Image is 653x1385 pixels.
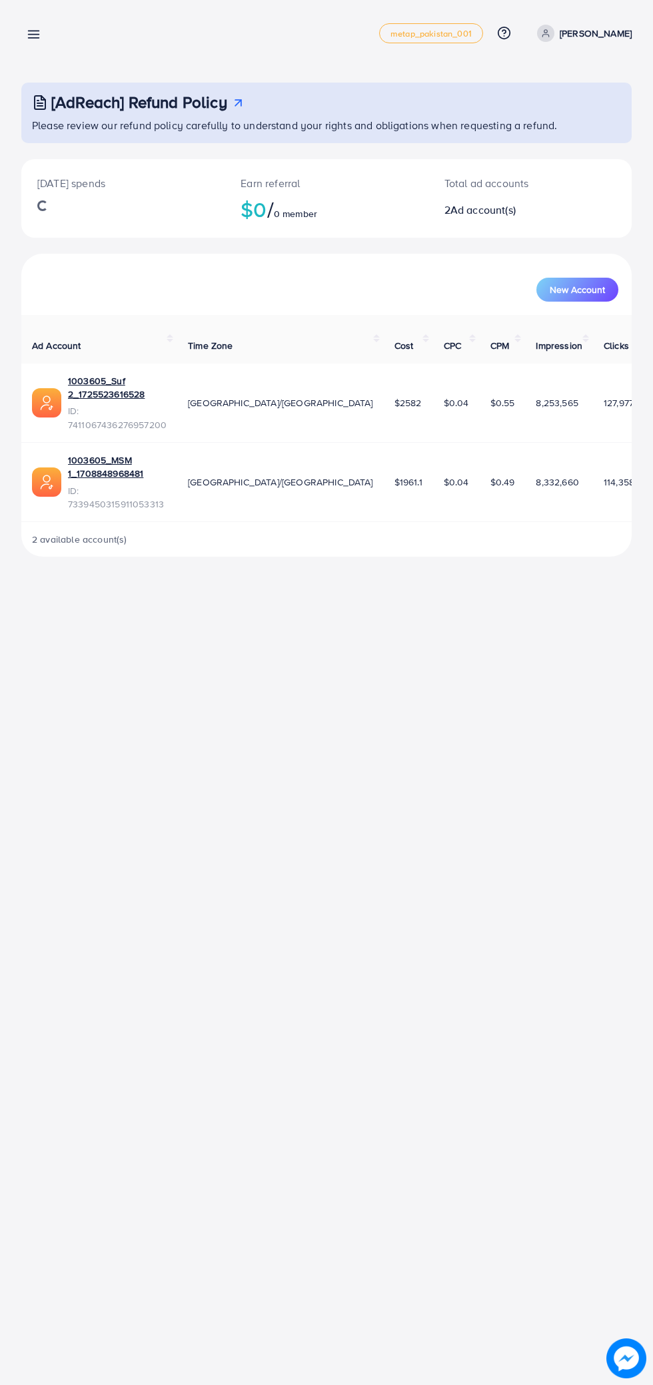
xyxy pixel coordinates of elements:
[37,175,209,191] p: [DATE] spends
[267,194,274,224] span: /
[450,202,516,217] span: Ad account(s)
[610,1342,643,1375] img: image
[68,404,167,431] span: ID: 7411067436276957200
[379,23,483,43] a: metap_pakistan_001
[536,475,578,489] span: 8,332,660
[394,396,422,410] span: $2582
[32,117,624,133] p: Please review our refund policy carefully to understand your rights and obligations when requesti...
[32,388,61,417] img: ic-ads-acc.e4c84228.svg
[444,396,469,410] span: $0.04
[394,339,414,352] span: Cost
[604,339,629,352] span: Clicks
[536,339,582,352] span: Impression
[490,475,515,489] span: $0.49
[32,533,127,546] span: 2 available account(s)
[32,467,61,497] img: ic-ads-acc.e4c84228.svg
[550,285,605,294] span: New Account
[241,175,412,191] p: Earn referral
[274,207,317,220] span: 0 member
[444,204,565,216] h2: 2
[604,475,634,489] span: 114,358
[444,475,469,489] span: $0.04
[390,29,472,38] span: metap_pakistan_001
[604,396,634,410] span: 127,977
[490,339,509,352] span: CPM
[188,339,233,352] span: Time Zone
[241,196,412,222] h2: $0
[68,484,167,511] span: ID: 7339450315911053313
[68,453,167,481] a: 1003605_MSM 1_1708848968481
[394,475,422,489] span: $1961.1
[188,475,373,489] span: [GEOGRAPHIC_DATA]/[GEOGRAPHIC_DATA]
[444,339,461,352] span: CPC
[68,374,167,402] a: 1003605_Suf 2_1725523616528
[532,25,632,42] a: [PERSON_NAME]
[536,278,618,302] button: New Account
[32,339,81,352] span: Ad Account
[490,396,515,410] span: $0.55
[560,25,632,41] p: [PERSON_NAME]
[51,93,227,112] h3: [AdReach] Refund Policy
[188,396,373,410] span: [GEOGRAPHIC_DATA]/[GEOGRAPHIC_DATA]
[444,175,565,191] p: Total ad accounts
[536,396,578,410] span: 8,253,565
